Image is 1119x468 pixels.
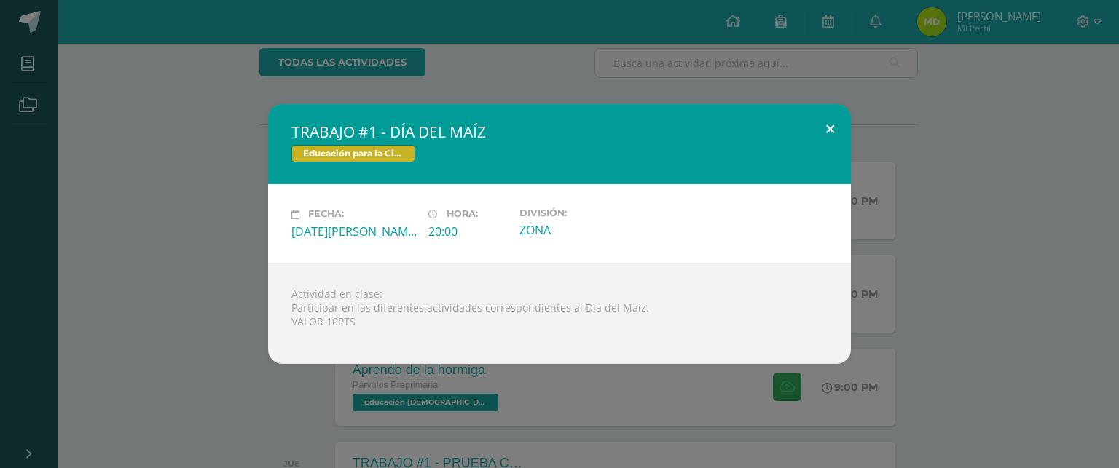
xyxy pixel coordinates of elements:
button: Close (Esc) [809,104,851,154]
h2: TRABAJO #1 - DÍA DEL MAÍZ [291,122,828,142]
label: División: [519,207,645,218]
div: Actividad en clase: Participar en las diferentes actividades correspondientes al Día del Maíz. VA... [268,263,851,364]
span: Educación para la Ciencia y la Ciudadanía [291,145,415,162]
div: 20:00 [428,223,508,239]
span: Hora: [447,209,478,220]
div: ZONA [519,222,645,238]
span: Fecha: [308,209,344,220]
div: [DATE][PERSON_NAME] [291,223,417,239]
